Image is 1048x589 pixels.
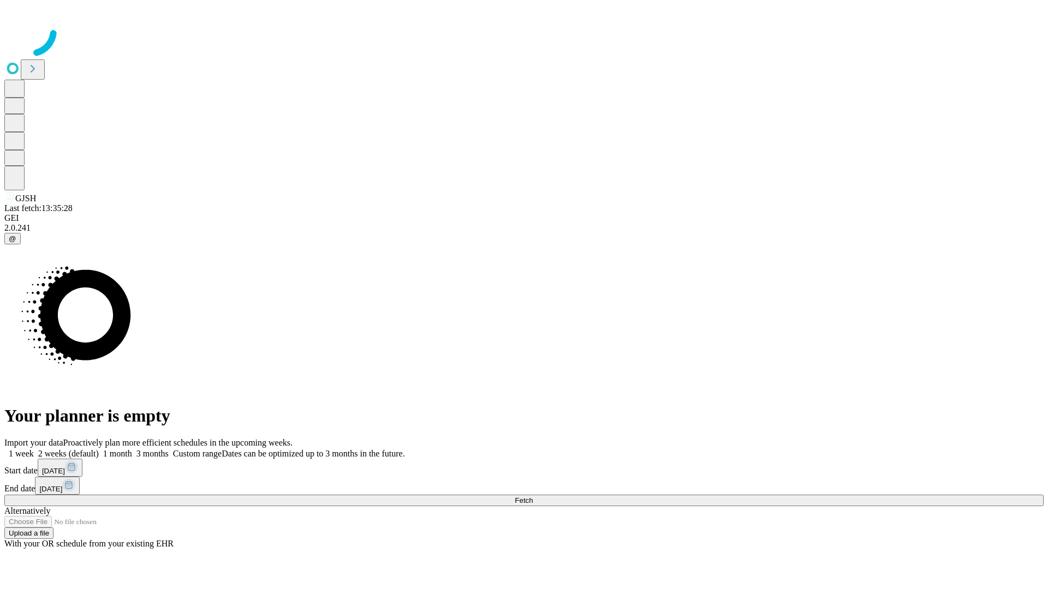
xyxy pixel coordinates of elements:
[38,459,82,477] button: [DATE]
[4,203,73,213] span: Last fetch: 13:35:28
[4,506,50,515] span: Alternatively
[136,449,169,458] span: 3 months
[4,223,1044,233] div: 2.0.241
[103,449,132,458] span: 1 month
[38,449,99,458] span: 2 weeks (default)
[9,449,34,458] span: 1 week
[4,527,53,539] button: Upload a file
[4,477,1044,495] div: End date
[63,438,293,447] span: Proactively plan more efficient schedules in the upcoming weeks.
[173,449,222,458] span: Custom range
[39,485,62,493] span: [DATE]
[4,213,1044,223] div: GEI
[42,467,65,475] span: [DATE]
[35,477,80,495] button: [DATE]
[515,496,533,504] span: Fetch
[4,438,63,447] span: Import your data
[4,495,1044,506] button: Fetch
[4,459,1044,477] div: Start date
[4,539,174,548] span: With your OR schedule from your existing EHR
[9,235,16,243] span: @
[15,194,36,203] span: GJSH
[4,406,1044,426] h1: Your planner is empty
[222,449,404,458] span: Dates can be optimized up to 3 months in the future.
[4,233,21,244] button: @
